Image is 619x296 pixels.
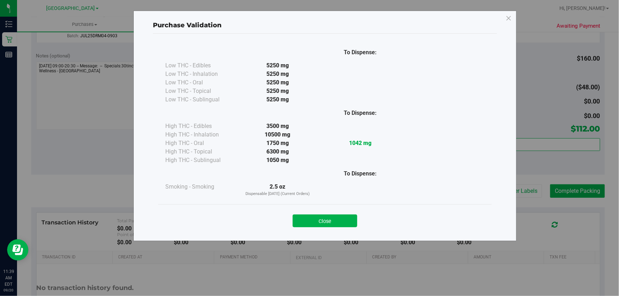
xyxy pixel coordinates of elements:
[349,140,371,146] strong: 1042 mg
[236,139,319,147] div: 1750 mg
[236,130,319,139] div: 10500 mg
[293,214,357,227] button: Close
[165,87,236,95] div: Low THC - Topical
[236,87,319,95] div: 5250 mg
[165,61,236,70] div: Low THC - Edibles
[236,61,319,70] div: 5250 mg
[7,239,28,261] iframe: Resource center
[165,183,236,191] div: Smoking - Smoking
[319,48,402,57] div: To Dispense:
[165,130,236,139] div: High THC - Inhalation
[236,156,319,164] div: 1050 mg
[165,95,236,104] div: Low THC - Sublingual
[165,139,236,147] div: High THC - Oral
[153,21,222,29] span: Purchase Validation
[165,122,236,130] div: High THC - Edibles
[236,70,319,78] div: 5250 mg
[236,147,319,156] div: 6300 mg
[236,183,319,197] div: 2.5 oz
[165,156,236,164] div: High THC - Sublingual
[236,78,319,87] div: 5250 mg
[236,122,319,130] div: 3500 mg
[319,169,402,178] div: To Dispense:
[319,109,402,117] div: To Dispense:
[165,147,236,156] div: High THC - Topical
[236,95,319,104] div: 5250 mg
[236,191,319,197] p: Dispensable [DATE] (Current Orders)
[165,78,236,87] div: Low THC - Oral
[165,70,236,78] div: Low THC - Inhalation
